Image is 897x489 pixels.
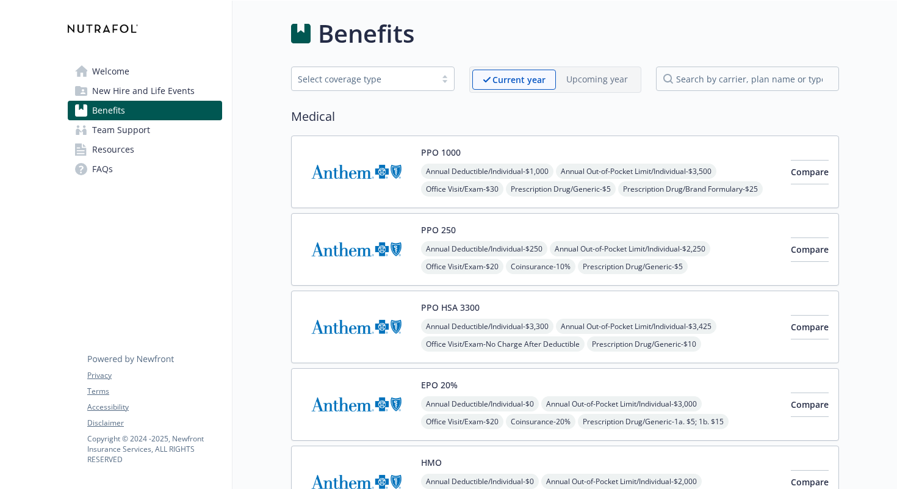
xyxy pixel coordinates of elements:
[421,301,480,314] button: PPO HSA 3300
[318,15,414,52] h1: Benefits
[92,159,113,179] span: FAQs
[421,396,539,411] span: Annual Deductible/Individual - $0
[421,164,553,179] span: Annual Deductible/Individual - $1,000
[791,315,829,339] button: Compare
[68,101,222,120] a: Benefits
[566,73,628,85] p: Upcoming year
[92,140,134,159] span: Resources
[578,259,688,274] span: Prescription Drug/Generic - $5
[301,146,411,198] img: Anthem Blue Cross carrier logo
[656,67,839,91] input: search by carrier, plan name or type
[421,241,547,256] span: Annual Deductible/Individual - $250
[791,160,829,184] button: Compare
[68,120,222,140] a: Team Support
[421,474,539,489] span: Annual Deductible/Individual - $0
[291,107,839,126] h2: Medical
[421,181,503,197] span: Office Visit/Exam - $30
[587,336,701,352] span: Prescription Drug/Generic - $10
[421,456,442,469] button: HMO
[87,418,222,429] a: Disclaimer
[421,146,461,159] button: PPO 1000
[541,474,702,489] span: Annual Out-of-Pocket Limit/Individual - $2,000
[68,159,222,179] a: FAQs
[421,259,503,274] span: Office Visit/Exam - $20
[87,402,222,413] a: Accessibility
[791,244,829,255] span: Compare
[421,379,458,391] button: EPO 20%
[556,319,716,334] span: Annual Out-of-Pocket Limit/Individual - $3,425
[421,414,503,429] span: Office Visit/Exam - $20
[301,379,411,430] img: Anthem Blue Cross carrier logo
[791,393,829,417] button: Compare
[298,73,430,85] div: Select coverage type
[87,386,222,397] a: Terms
[506,414,575,429] span: Coinsurance - 20%
[92,81,195,101] span: New Hire and Life Events
[791,166,829,178] span: Compare
[68,62,222,81] a: Welcome
[791,237,829,262] button: Compare
[301,223,411,275] img: Anthem Blue Cross carrier logo
[541,396,702,411] span: Annual Out-of-Pocket Limit/Individual - $3,000
[421,319,553,334] span: Annual Deductible/Individual - $3,300
[301,301,411,353] img: Anthem Blue Cross carrier logo
[791,399,829,410] span: Compare
[421,223,456,236] button: PPO 250
[618,181,763,197] span: Prescription Drug/Brand Formulary - $25
[92,120,150,140] span: Team Support
[556,70,638,90] span: Upcoming year
[492,73,546,86] p: Current year
[421,336,585,352] span: Office Visit/Exam - No Charge After Deductible
[556,164,716,179] span: Annual Out-of-Pocket Limit/Individual - $3,500
[87,433,222,465] p: Copyright © 2024 - 2025 , Newfront Insurance Services, ALL RIGHTS RESERVED
[92,62,129,81] span: Welcome
[68,81,222,101] a: New Hire and Life Events
[550,241,710,256] span: Annual Out-of-Pocket Limit/Individual - $2,250
[578,414,729,429] span: Prescription Drug/Generic - 1a. $5; 1b. $15
[68,140,222,159] a: Resources
[506,181,616,197] span: Prescription Drug/Generic - $5
[87,370,222,381] a: Privacy
[791,321,829,333] span: Compare
[506,259,575,274] span: Coinsurance - 10%
[92,101,125,120] span: Benefits
[791,476,829,488] span: Compare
